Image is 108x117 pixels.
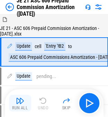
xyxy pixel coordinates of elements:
div: to [68,44,72,49]
img: Run All [16,96,24,105]
div: Update [15,42,32,50]
div: cell [35,44,41,49]
div: Skip [62,106,71,110]
img: Settings menu [94,3,102,11]
img: Main button [84,97,95,109]
div: Update [15,72,32,80]
div: 'Entry '!B2 [44,42,65,50]
button: Run All [9,95,31,111]
img: Back [6,3,14,11]
div: Run All [12,106,28,110]
img: Skip [62,96,70,105]
div: pending... [36,74,56,79]
button: Skip [55,95,77,111]
img: Support [85,4,91,10]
